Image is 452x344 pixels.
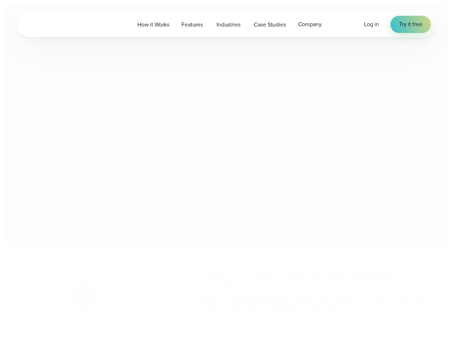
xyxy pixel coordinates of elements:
[399,20,422,29] span: Try it free
[248,17,292,32] a: Case Studies
[254,20,286,29] span: Case Studies
[181,20,203,29] span: Features
[364,20,379,28] span: Log in
[131,17,175,32] a: How it Works
[364,20,379,29] a: Log in
[390,16,431,33] a: Try it free
[137,20,169,29] span: How it Works
[298,20,322,29] span: Company
[217,20,240,29] span: Industries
